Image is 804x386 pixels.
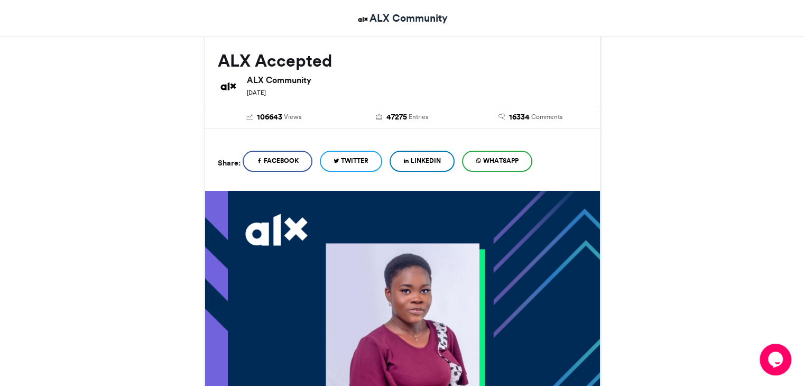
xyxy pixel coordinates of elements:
span: Facebook [264,156,299,166]
img: ALX Community [356,13,369,26]
a: 106643 Views [218,112,330,123]
a: 16334 Comments [474,112,587,123]
a: Facebook [243,151,312,172]
span: Twitter [341,156,368,166]
span: Comments [531,112,562,122]
a: 47275 Entries [346,112,458,123]
span: 47275 [386,112,407,123]
span: Entries [409,112,428,122]
a: ALX Community [356,11,448,26]
span: 16334 [509,112,530,123]
span: Views [284,112,301,122]
img: ALX Community [218,76,239,97]
h2: ALX Accepted [218,51,587,70]
iframe: chat widget [760,344,793,375]
small: [DATE] [247,89,266,96]
span: 106643 [257,112,282,123]
span: LinkedIn [411,156,441,166]
a: WhatsApp [462,151,532,172]
span: WhatsApp [483,156,519,166]
h6: ALX Community [247,76,587,84]
a: Twitter [320,151,382,172]
h5: Share: [218,156,241,170]
a: LinkedIn [390,151,455,172]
